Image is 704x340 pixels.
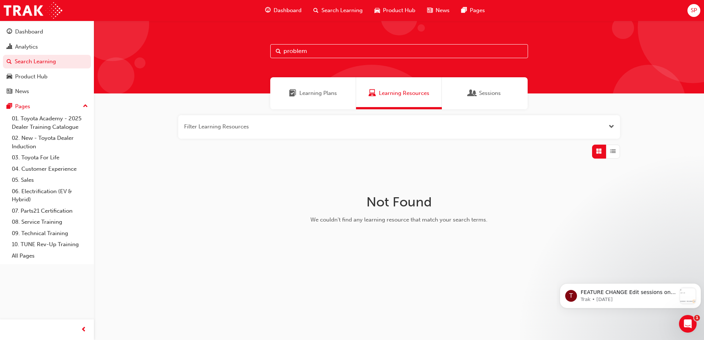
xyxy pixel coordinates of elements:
h1: Not Found [282,194,516,210]
div: Pages [15,102,30,111]
img: Trak [4,2,62,19]
a: 01. Toyota Academy - 2025 Dealer Training Catalogue [9,113,91,132]
a: 10. TUNE Rev-Up Training [9,239,91,250]
div: News [15,87,29,96]
button: SP [687,4,700,17]
span: Grid [596,147,602,156]
button: Open the filter [609,123,614,131]
span: Sessions [479,89,501,98]
span: car-icon [374,6,380,15]
span: Product Hub [383,6,415,15]
span: Learning Resources [379,89,429,98]
a: car-iconProduct Hub [369,3,421,18]
span: car-icon [7,74,12,80]
a: All Pages [9,250,91,262]
div: Dashboard [15,28,43,36]
span: Pages [470,6,485,15]
a: guage-iconDashboard [259,3,307,18]
span: Sessions [469,89,476,98]
a: Learning PlansLearning Plans [270,77,356,109]
a: 06. Electrification (EV & Hybrid) [9,186,91,205]
a: search-iconSearch Learning [307,3,369,18]
iframe: Intercom notifications message [557,269,704,320]
a: 04. Customer Experience [9,163,91,175]
a: SessionsSessions [442,77,528,109]
span: Search [276,47,281,56]
div: We couldn't find any learning resource that match your search terms. [282,216,516,224]
button: DashboardAnalyticsSearch LearningProduct HubNews [3,24,91,100]
span: search-icon [7,59,12,65]
a: 07. Parts21 Certification [9,205,91,217]
a: Learning ResourcesLearning Resources [356,77,442,109]
span: search-icon [313,6,318,15]
a: Product Hub [3,70,91,84]
span: guage-icon [7,29,12,35]
div: Analytics [15,43,38,51]
span: News [436,6,450,15]
span: Learning Plans [299,89,337,98]
button: Pages [3,100,91,113]
span: chart-icon [7,44,12,50]
span: 1 [694,315,700,321]
a: Analytics [3,40,91,54]
span: List [610,147,616,156]
span: pages-icon [461,6,467,15]
a: 02. New - Toyota Dealer Induction [9,132,91,152]
iframe: Intercom live chat [679,315,697,333]
a: pages-iconPages [455,3,491,18]
span: SP [691,6,697,15]
span: guage-icon [265,6,271,15]
span: news-icon [427,6,433,15]
span: pages-icon [7,103,12,110]
a: 08. Service Training [9,216,91,228]
span: Learning Resources [369,89,376,98]
a: News [3,85,91,98]
span: Search Learning [321,6,363,15]
span: Learning Plans [289,89,296,98]
span: up-icon [83,102,88,111]
input: Search... [270,44,528,58]
div: Product Hub [15,72,47,81]
a: 05. Sales [9,174,91,186]
a: Search Learning [3,55,91,68]
span: Dashboard [274,6,302,15]
a: Dashboard [3,25,91,39]
a: 09. Technical Training [9,228,91,239]
span: news-icon [7,88,12,95]
span: prev-icon [81,325,87,334]
a: news-iconNews [421,3,455,18]
a: 03. Toyota For Life [9,152,91,163]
